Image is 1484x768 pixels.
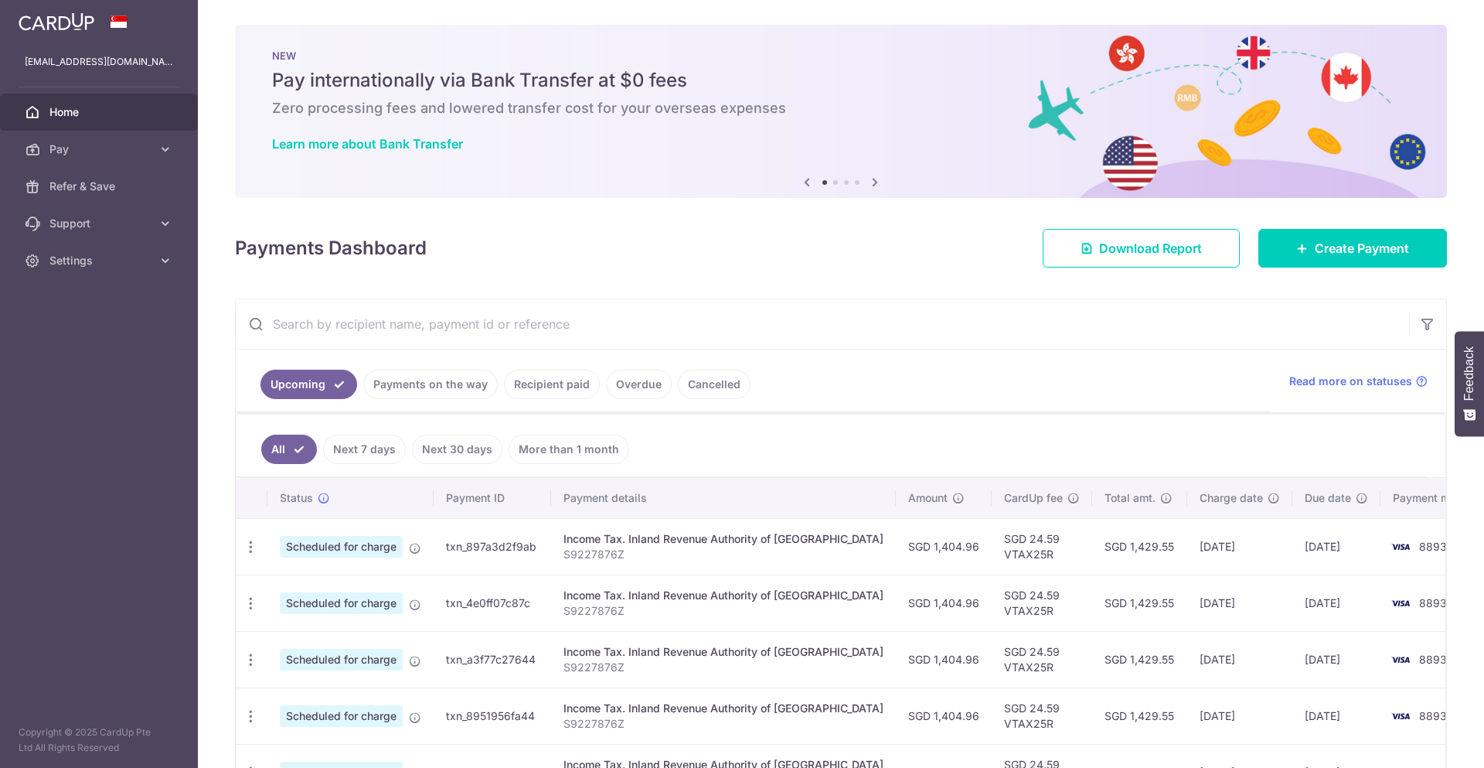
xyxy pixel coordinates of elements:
td: SGD 24.59 VTAX25R [992,575,1092,631]
img: Bank transfer banner [235,25,1447,198]
span: Due date [1305,490,1351,506]
button: Feedback - Show survey [1455,331,1484,436]
span: Charge date [1200,490,1263,506]
th: Payment details [551,478,896,518]
a: More than 1 month [509,435,629,464]
span: Feedback [1462,346,1476,401]
span: Status [280,490,313,506]
div: Income Tax. Inland Revenue Authority of [GEOGRAPHIC_DATA] [563,701,883,716]
td: [DATE] [1292,518,1380,575]
td: [DATE] [1187,631,1292,688]
td: SGD 1,404.96 [896,575,992,631]
span: Create Payment [1315,239,1409,258]
img: Bank Card [1385,538,1416,556]
td: SGD 1,429.55 [1092,631,1187,688]
a: All [261,435,317,464]
span: Refer & Save [49,179,151,194]
td: SGD 1,404.96 [896,518,992,575]
td: txn_4e0ff07c87c [434,575,551,631]
img: Bank Card [1385,650,1416,669]
img: Bank Card [1385,707,1416,725]
p: NEW [272,49,1410,62]
a: Recipient paid [504,370,600,399]
a: Cancelled [678,370,751,399]
span: Total amt. [1104,490,1156,506]
td: SGD 24.59 VTAX25R [992,688,1092,744]
span: Settings [49,253,151,268]
td: [DATE] [1292,631,1380,688]
div: Income Tax. Inland Revenue Authority of [GEOGRAPHIC_DATA] [563,588,883,603]
span: Scheduled for charge [280,649,403,671]
p: [EMAIL_ADDRESS][DOMAIN_NAME] [25,54,173,70]
td: txn_a3f77c27644 [434,631,551,688]
input: Search by recipient name, payment id or reference [236,299,1409,349]
td: SGD 24.59 VTAX25R [992,631,1092,688]
td: SGD 1,429.55 [1092,688,1187,744]
td: [DATE] [1187,575,1292,631]
a: Overdue [606,370,672,399]
span: Amount [908,490,948,506]
h6: Zero processing fees and lowered transfer cost for your overseas expenses [272,99,1410,118]
span: Download Report [1099,239,1202,258]
p: S9227876Z [563,716,883,732]
div: Income Tax. Inland Revenue Authority of [GEOGRAPHIC_DATA] [563,644,883,660]
td: SGD 1,429.55 [1092,575,1187,631]
a: Learn more about Bank Transfer [272,136,463,152]
td: SGD 1,429.55 [1092,518,1187,575]
p: S9227876Z [563,660,883,675]
span: Read more on statuses [1289,374,1412,389]
div: Income Tax. Inland Revenue Authority of [GEOGRAPHIC_DATA] [563,531,883,547]
span: Scheduled for charge [280,705,403,727]
span: Pay [49,142,151,157]
a: Create Payment [1258,229,1447,268]
img: CardUp [19,12,94,31]
img: Bank Card [1385,594,1416,613]
span: Scheduled for charge [280,592,403,614]
th: Payment ID [434,478,551,518]
td: [DATE] [1187,688,1292,744]
span: 8893 [1419,653,1447,666]
td: SGD 1,404.96 [896,688,992,744]
td: txn_897a3d2f9ab [434,518,551,575]
span: Home [49,104,151,120]
span: Support [49,216,151,231]
td: SGD 1,404.96 [896,631,992,688]
td: [DATE] [1187,518,1292,575]
span: 8893 [1419,596,1447,609]
span: CardUp fee [1004,490,1063,506]
a: Read more on statuses [1289,374,1428,389]
a: Payments on the way [363,370,498,399]
h4: Payments Dashboard [235,234,427,262]
td: [DATE] [1292,688,1380,744]
span: 8893 [1419,540,1447,553]
td: SGD 24.59 VTAX25R [992,518,1092,575]
td: txn_8951956fa44 [434,688,551,744]
a: Download Report [1043,229,1240,268]
p: S9227876Z [563,547,883,562]
h5: Pay internationally via Bank Transfer at $0 fees [272,68,1410,93]
span: 8893 [1419,709,1447,722]
a: Upcoming [260,370,357,399]
td: [DATE] [1292,575,1380,631]
p: S9227876Z [563,603,883,619]
a: Next 30 days [412,435,502,464]
span: Scheduled for charge [280,536,403,558]
a: Next 7 days [323,435,406,464]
